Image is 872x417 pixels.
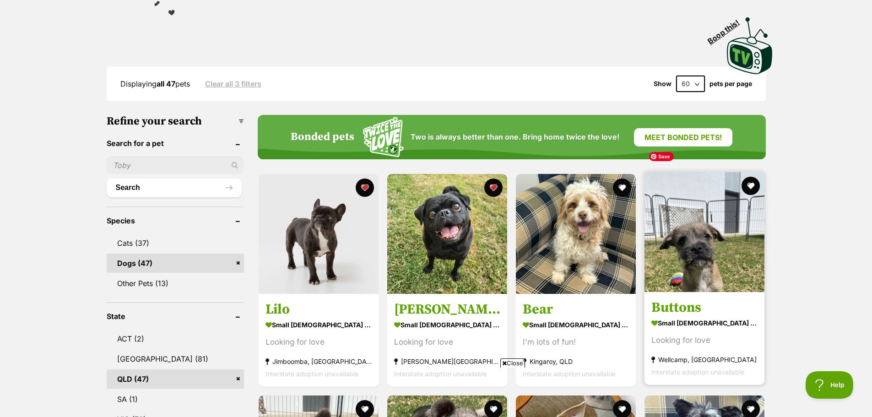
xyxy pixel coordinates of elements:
h4: Bonded pets [291,131,354,144]
span: Close [500,358,525,368]
a: QLD (47) [107,369,244,389]
span: Interstate adoption unavailable [651,368,744,376]
iframe: Advertisement [214,371,658,412]
strong: small [DEMOGRAPHIC_DATA] Dog [651,316,758,330]
img: PetRescue TV logo [727,17,773,74]
a: ACT (2) [107,329,244,348]
header: Search for a pet [107,139,244,147]
a: Other Pets (13) [107,274,244,293]
h3: Buttons [651,299,758,316]
a: Clear all 3 filters [205,80,261,88]
span: Displaying pets [120,79,190,88]
h3: Refine your search [107,115,244,128]
header: State [107,312,244,320]
strong: Kingaroy, QLD [523,355,629,368]
a: Lilo small [DEMOGRAPHIC_DATA] Dog Looking for love Jimboomba, [GEOGRAPHIC_DATA] Interstate adopti... [259,294,379,387]
span: Show [654,80,672,87]
strong: small [DEMOGRAPHIC_DATA] Dog [394,318,500,331]
a: [GEOGRAPHIC_DATA] (81) [107,349,244,368]
strong: small [DEMOGRAPHIC_DATA] Dog [523,318,629,331]
label: pets per page [710,80,752,87]
a: Bear small [DEMOGRAPHIC_DATA] Dog I'm lots of fun! Kingaroy, QLD Interstate adoption unavailable [516,294,636,387]
span: Save [649,152,674,161]
div: Looking for love [394,336,500,348]
input: Toby [107,157,244,174]
strong: [PERSON_NAME][GEOGRAPHIC_DATA], [GEOGRAPHIC_DATA] [394,355,500,368]
span: Boop this! [706,12,748,45]
button: Search [107,179,242,197]
img: Buttons - Yorkshire Terrier x Wirehaired Jack Russell Terrier Dog [645,172,764,292]
span: Two is always better than one. Bring home twice the love! [411,133,619,141]
button: favourite [484,179,503,197]
a: Buttons small [DEMOGRAPHIC_DATA] Dog Looking for love Wellcamp, [GEOGRAPHIC_DATA] Interstate adop... [645,292,764,385]
h3: [PERSON_NAME] [394,301,500,318]
h3: Bear [523,301,629,318]
button: favourite [356,179,374,197]
a: Boop this! [727,9,773,76]
strong: small [DEMOGRAPHIC_DATA] Dog [265,318,372,331]
img: Squiggle [363,117,404,157]
img: Henry - Pug x French Bulldog [387,174,507,294]
button: favourite [742,177,760,195]
img: Bear - Cavalier King Charles Spaniel x Poodle (Miniature) Dog [516,174,636,294]
h3: Lilo [265,301,372,318]
strong: Wellcamp, [GEOGRAPHIC_DATA] [651,353,758,366]
a: Dogs (47) [107,254,244,273]
iframe: Help Scout Beacon - Open [806,371,854,399]
div: Looking for love [651,334,758,347]
strong: Jimboomba, [GEOGRAPHIC_DATA] [265,355,372,368]
header: Species [107,217,244,225]
strong: all 47 [157,79,175,88]
a: SA (1) [107,390,244,409]
div: I'm lots of fun! [523,336,629,348]
a: [PERSON_NAME] small [DEMOGRAPHIC_DATA] Dog Looking for love [PERSON_NAME][GEOGRAPHIC_DATA], [GEOG... [387,294,507,387]
a: Meet bonded pets! [634,128,732,146]
button: favourite [613,179,631,197]
a: Cats (37) [107,233,244,253]
img: Lilo - French Bulldog [259,174,379,294]
div: Looking for love [265,336,372,348]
